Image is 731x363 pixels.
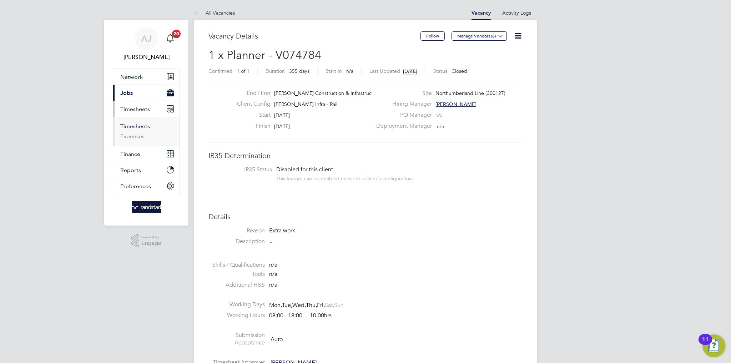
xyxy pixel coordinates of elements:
[369,68,400,74] label: Last Updated
[702,334,725,357] button: Open Resource Center, 11 new notifications
[141,240,161,246] span: Engage
[120,151,140,157] span: Finance
[231,100,271,108] label: Client Config
[325,302,334,309] span: Sat,
[113,53,180,61] span: Amelia Jones
[120,167,141,173] span: Reports
[452,31,507,41] button: Manage Vendors (6)
[334,302,344,309] span: Sun
[306,302,317,309] span: Thu,
[292,302,306,309] span: Wed,
[289,68,309,74] span: 355 days
[437,123,444,130] span: n/a
[141,234,161,240] span: Powered by
[435,112,443,119] span: n/a
[216,166,272,173] label: IR35 Status
[274,123,290,130] span: [DATE]
[472,10,491,16] a: Vacancy
[271,336,283,343] span: Auto
[208,31,420,41] h3: Vacancy Details
[317,302,325,309] span: Fri,
[237,68,249,74] span: 1 of 1
[269,227,295,234] span: Extra work
[163,27,177,50] a: 20
[208,227,265,235] label: Reason
[372,111,432,119] label: PO Manager
[403,68,417,74] span: [DATE]
[113,101,180,117] button: Timesheets
[172,30,181,38] span: 20
[120,123,150,130] a: Timesheets
[266,68,285,74] label: Duration
[208,332,265,347] label: Submission Acceptance
[113,201,180,213] a: Go to home page
[113,27,180,61] a: AJ[PERSON_NAME]
[208,48,321,62] span: 1 x Planner - V074784
[113,146,180,162] button: Finance
[231,111,271,119] label: Start
[274,101,337,107] span: [PERSON_NAME] Infra - Rail
[113,85,180,101] button: Jobs
[120,183,151,190] span: Preferences
[702,339,709,349] div: 11
[104,20,188,226] nav: Main navigation
[372,90,432,97] label: Site
[269,271,277,278] span: n/a
[131,234,162,248] a: Powered byEngage
[132,201,161,213] img: randstad-logo-retina.png
[274,112,290,119] span: [DATE]
[502,10,531,16] a: Activity Logs
[420,31,445,41] button: Follow
[113,117,180,146] div: Timesheets
[372,100,432,108] label: Hiring Manager
[231,122,271,130] label: Finish
[208,151,523,160] h3: IR35 Determination
[433,68,447,74] label: Status
[269,312,332,319] div: 08:00 - 18:00
[269,238,523,245] p: ..
[120,74,143,80] span: Network
[113,178,180,194] button: Preferences
[276,166,334,173] span: Disabled for this client.
[269,302,282,309] span: Mon,
[452,68,467,74] span: Closed
[208,271,265,278] label: Tools
[194,10,235,16] a: All Vacancies
[208,238,265,245] label: Description
[208,281,265,289] label: Additional H&S
[435,101,477,107] span: [PERSON_NAME]
[120,106,150,112] span: Timesheets
[276,173,413,182] div: This feature can be enabled under this client's configuration.
[306,312,332,319] span: 10.00hrs
[141,34,152,43] span: AJ
[282,302,292,309] span: Tue,
[269,281,277,288] span: n/a
[269,261,277,268] span: n/a
[120,133,145,140] a: Expenses
[208,312,265,319] label: Working Hours
[120,90,133,96] span: Jobs
[435,90,505,96] span: Northumberland Line (300127)
[326,68,342,74] label: Start In
[346,68,353,74] span: n/a
[208,261,265,269] label: Skills / Qualifications
[113,69,180,85] button: Network
[208,212,523,221] h3: Details
[113,162,180,178] button: Reports
[208,68,232,74] label: Confirmed
[372,122,432,130] label: Deployment Manager
[231,90,271,97] label: End Hirer
[274,90,378,96] span: [PERSON_NAME] Construction & Infrastruct…
[208,301,265,308] label: Working Days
